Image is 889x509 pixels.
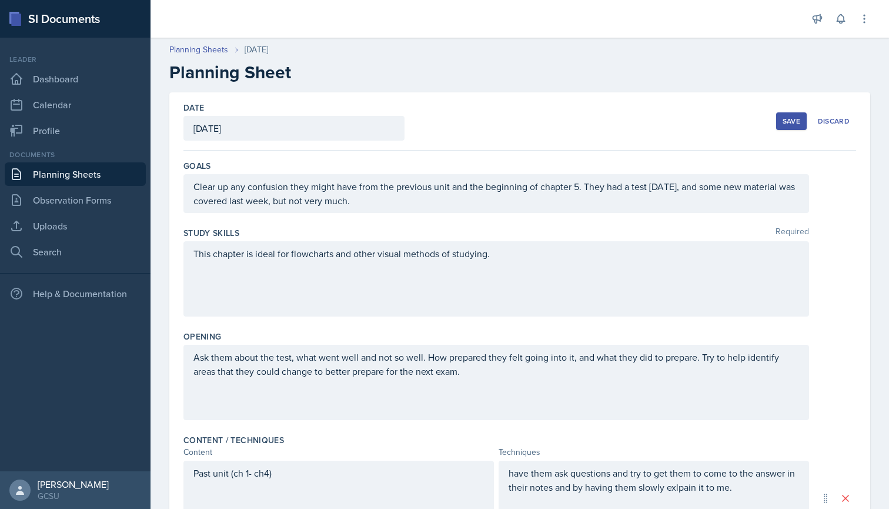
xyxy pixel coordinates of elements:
div: [PERSON_NAME] [38,478,109,490]
a: Profile [5,119,146,142]
a: Planning Sheets [169,44,228,56]
a: Planning Sheets [5,162,146,186]
a: Calendar [5,93,146,117]
div: GCSU [38,490,109,502]
p: Ask them about the test, what went well and not so well. How prepared they felt going into it, an... [193,350,799,378]
div: Discard [818,117,850,126]
div: Documents [5,149,146,160]
label: Study Skills [183,227,239,239]
p: This chapter is ideal for flowcharts and other visual methods of studying. [193,247,799,261]
div: Save [783,117,800,126]
div: Techniques [499,446,809,458]
button: Discard [811,112,856,130]
span: Required [776,227,809,239]
label: Opening [183,331,221,342]
label: Date [183,102,204,114]
div: Leader [5,54,146,65]
p: Past unit (ch 1- ch4) [193,466,484,480]
button: Save [776,112,807,130]
p: have them ask questions and try to get them to come to the answer in their notes and by having th... [509,466,799,494]
a: Observation Forms [5,188,146,212]
h2: Planning Sheet [169,62,870,83]
div: Content [183,446,494,458]
label: Content / Techniques [183,434,284,446]
a: Dashboard [5,67,146,91]
a: Uploads [5,214,146,238]
div: [DATE] [245,44,268,56]
p: Clear up any confusion they might have from the previous unit and the beginning of chapter 5. The... [193,179,799,208]
a: Search [5,240,146,264]
div: Help & Documentation [5,282,146,305]
label: Goals [183,160,211,172]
